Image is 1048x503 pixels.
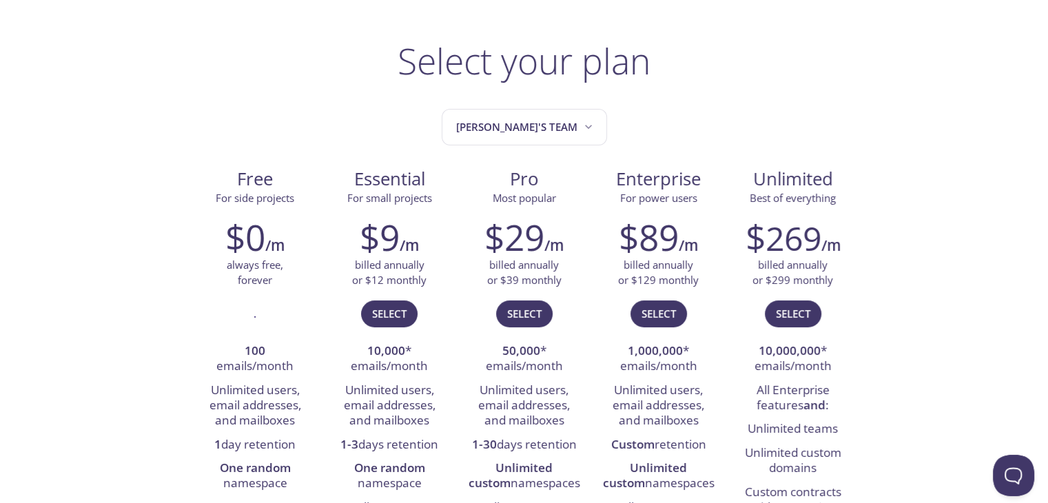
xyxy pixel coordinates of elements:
[198,433,312,457] li: day retention
[752,258,833,287] p: billed annually or $299 monthly
[333,433,446,457] li: days retention
[493,191,556,205] span: Most popular
[507,305,542,322] span: Select
[750,191,836,205] span: Best of everything
[442,109,607,145] button: Arvind's team
[225,216,265,258] h2: $0
[472,436,497,452] strong: 1-30
[398,40,650,81] h1: Select your plan
[602,379,715,433] li: Unlimited users, email addresses, and mailboxes
[736,418,850,441] li: Unlimited teams
[736,340,850,379] li: * emails/month
[993,455,1034,496] iframe: Help Scout Beacon - Open
[372,305,407,322] span: Select
[467,457,581,496] li: namespaces
[736,442,850,481] li: Unlimited custom domains
[753,167,833,191] span: Unlimited
[776,305,810,322] span: Select
[746,216,821,258] h2: $
[602,340,715,379] li: * emails/month
[496,300,553,327] button: Select
[354,460,425,475] strong: One random
[544,234,564,257] h6: /m
[467,433,581,457] li: days retention
[618,258,699,287] p: billed annually or $129 monthly
[602,457,715,496] li: namespaces
[198,379,312,433] li: Unlimited users, email addresses, and mailboxes
[340,436,358,452] strong: 1-3
[736,379,850,418] li: All Enterprise features :
[333,379,446,433] li: Unlimited users, email addresses, and mailboxes
[361,300,418,327] button: Select
[467,340,581,379] li: * emails/month
[766,216,821,260] span: 269
[759,342,821,358] strong: 10,000,000
[347,191,432,205] span: For small projects
[803,397,825,413] strong: and
[628,342,683,358] strong: 1,000,000
[602,433,715,457] li: retention
[487,258,562,287] p: billed annually or $39 monthly
[765,300,821,327] button: Select
[227,258,283,287] p: always free, forever
[333,167,446,191] span: Essential
[484,216,544,258] h2: $29
[333,457,446,496] li: namespace
[265,234,285,257] h6: /m
[679,234,698,257] h6: /m
[611,436,655,452] strong: Custom
[214,436,221,452] strong: 1
[216,191,294,205] span: For side projects
[456,118,595,136] span: [PERSON_NAME]'s team
[469,460,553,491] strong: Unlimited custom
[367,342,405,358] strong: 10,000
[602,167,715,191] span: Enterprise
[198,340,312,379] li: emails/month
[352,258,427,287] p: billed annually or $12 monthly
[620,191,697,205] span: For power users
[333,340,446,379] li: * emails/month
[245,342,265,358] strong: 100
[220,460,291,475] strong: One random
[641,305,676,322] span: Select
[502,342,540,358] strong: 50,000
[360,216,400,258] h2: $9
[400,234,419,257] h6: /m
[198,457,312,496] li: namespace
[467,379,581,433] li: Unlimited users, email addresses, and mailboxes
[468,167,580,191] span: Pro
[603,460,688,491] strong: Unlimited custom
[821,234,841,257] h6: /m
[619,216,679,258] h2: $89
[199,167,311,191] span: Free
[630,300,687,327] button: Select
